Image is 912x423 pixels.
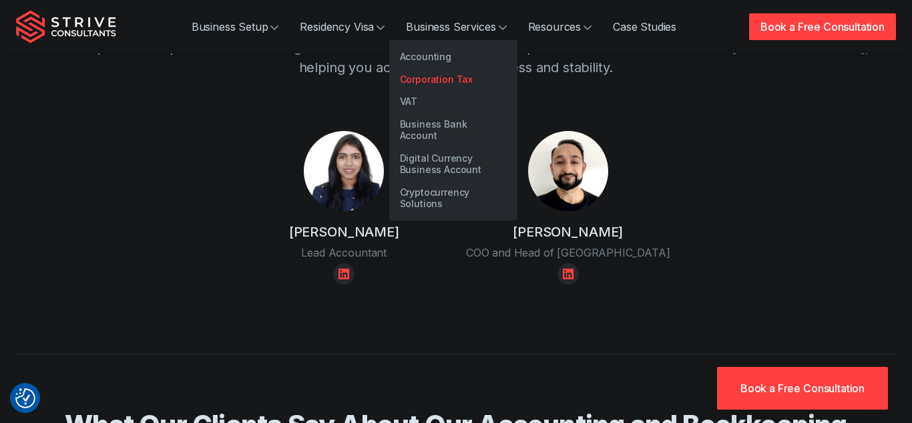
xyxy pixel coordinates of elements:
a: Business Bank Account [389,113,517,147]
img: Revisit consent button [15,388,35,408]
a: Resources [517,13,603,40]
a: Linkedin [333,263,355,285]
img: Strive Consultants [16,10,116,43]
img: Raj Karwal [528,131,608,211]
a: Digital Currency Business Account [389,147,517,181]
a: Residency Visa [289,13,395,40]
a: Book a Free Consultation [749,13,896,40]
a: Business Setup [181,13,290,40]
a: Accounting [389,45,517,68]
h4: [PERSON_NAME] [289,222,399,242]
div: COO and Head of [GEOGRAPHIC_DATA] [466,245,670,261]
h4: [PERSON_NAME] [513,222,623,242]
div: Lead Accountant [301,245,387,261]
button: Consent Preferences [15,388,35,408]
img: Shruti Jhunjhunwala [304,131,384,211]
a: VAT [389,90,517,113]
a: Book a Free Consultation [717,367,888,410]
a: Corporation Tax [389,68,517,91]
a: Linkedin [557,263,579,285]
a: Cryptocurrency Solutions [389,181,517,215]
a: Case Studies [602,13,687,40]
a: Business Services [395,13,517,40]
